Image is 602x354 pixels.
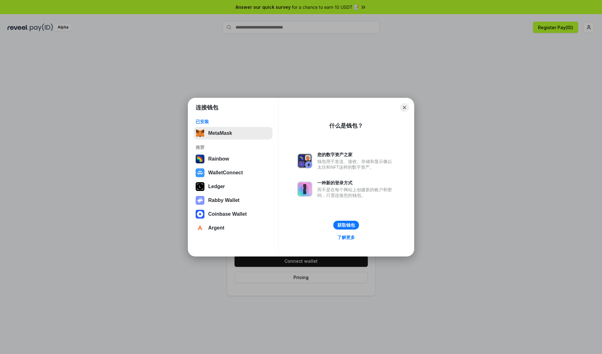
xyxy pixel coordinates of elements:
[194,180,272,193] button: Ledger
[329,122,363,129] div: 什么是钱包？
[208,225,224,231] div: Argent
[196,224,204,232] img: svg+xml,%3Csvg%20width%3D%2228%22%20height%3D%2228%22%20viewBox%3D%220%200%2028%2028%22%20fill%3D...
[400,103,409,112] button: Close
[208,170,243,176] div: WalletConnect
[317,152,395,157] div: 您的数字资产之家
[317,187,395,198] div: 而不是在每个网站上创建新的账户和密码，只需连接您的钱包。
[196,104,218,111] h1: 连接钱包
[317,159,395,170] div: 钱包用于发送、接收、存储和显示像以太坊和NFT这样的数字资产。
[196,155,204,163] img: svg+xml,%3Csvg%20width%3D%22120%22%20height%3D%22120%22%20viewBox%3D%220%200%20120%20120%22%20fil...
[196,182,204,191] img: svg+xml,%3Csvg%20xmlns%3D%22http%3A%2F%2Fwww.w3.org%2F2000%2Fsvg%22%20width%3D%2228%22%20height%3...
[208,211,247,217] div: Coinbase Wallet
[194,208,272,220] button: Coinbase Wallet
[208,184,225,189] div: Ledger
[334,233,359,241] a: 了解更多
[196,210,204,219] img: svg+xml,%3Csvg%20width%3D%2228%22%20height%3D%2228%22%20viewBox%3D%220%200%2028%2028%22%20fill%3D...
[196,168,204,177] img: svg+xml,%3Csvg%20width%3D%2228%22%20height%3D%2228%22%20viewBox%3D%220%200%2028%2028%22%20fill%3D...
[208,130,232,136] div: MetaMask
[317,180,395,186] div: 一种新的登录方式
[194,153,272,165] button: Rainbow
[333,221,359,230] button: 获取钱包
[297,153,312,168] img: svg+xml,%3Csvg%20xmlns%3D%22http%3A%2F%2Fwww.w3.org%2F2000%2Fsvg%22%20fill%3D%22none%22%20viewBox...
[196,196,204,205] img: svg+xml,%3Csvg%20xmlns%3D%22http%3A%2F%2Fwww.w3.org%2F2000%2Fsvg%22%20fill%3D%22none%22%20viewBox...
[196,129,204,138] img: svg+xml,%3Csvg%20fill%3D%22none%22%20height%3D%2233%22%20viewBox%3D%220%200%2035%2033%22%20width%...
[194,127,272,140] button: MetaMask
[297,182,312,197] img: svg+xml,%3Csvg%20xmlns%3D%22http%3A%2F%2Fwww.w3.org%2F2000%2Fsvg%22%20fill%3D%22none%22%20viewBox...
[194,222,272,234] button: Argent
[196,119,271,124] div: 已安装
[208,156,229,162] div: Rainbow
[337,235,355,240] div: 了解更多
[194,166,272,179] button: WalletConnect
[208,198,240,203] div: Rabby Wallet
[337,222,355,228] div: 获取钱包
[196,145,271,150] div: 推荐
[194,194,272,207] button: Rabby Wallet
